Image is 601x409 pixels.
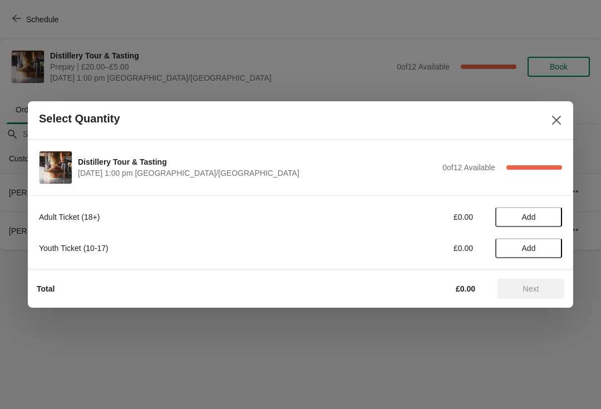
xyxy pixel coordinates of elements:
div: £0.00 [370,243,473,254]
strong: Total [37,284,55,293]
span: [DATE] 1:00 pm [GEOGRAPHIC_DATA]/[GEOGRAPHIC_DATA] [78,167,437,179]
span: Distillery Tour & Tasting [78,156,437,167]
img: Distillery Tour & Tasting | | August 14 | 1:00 pm Europe/London [40,151,72,184]
h2: Select Quantity [39,112,120,125]
div: Youth Ticket (10-17) [39,243,348,254]
div: Adult Ticket (18+) [39,211,348,223]
strong: £0.00 [456,284,475,293]
button: Add [495,238,562,258]
span: Add [522,213,536,221]
button: Close [546,110,566,130]
span: 0 of 12 Available [442,163,495,172]
div: £0.00 [370,211,473,223]
span: Add [522,244,536,253]
button: Add [495,207,562,227]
